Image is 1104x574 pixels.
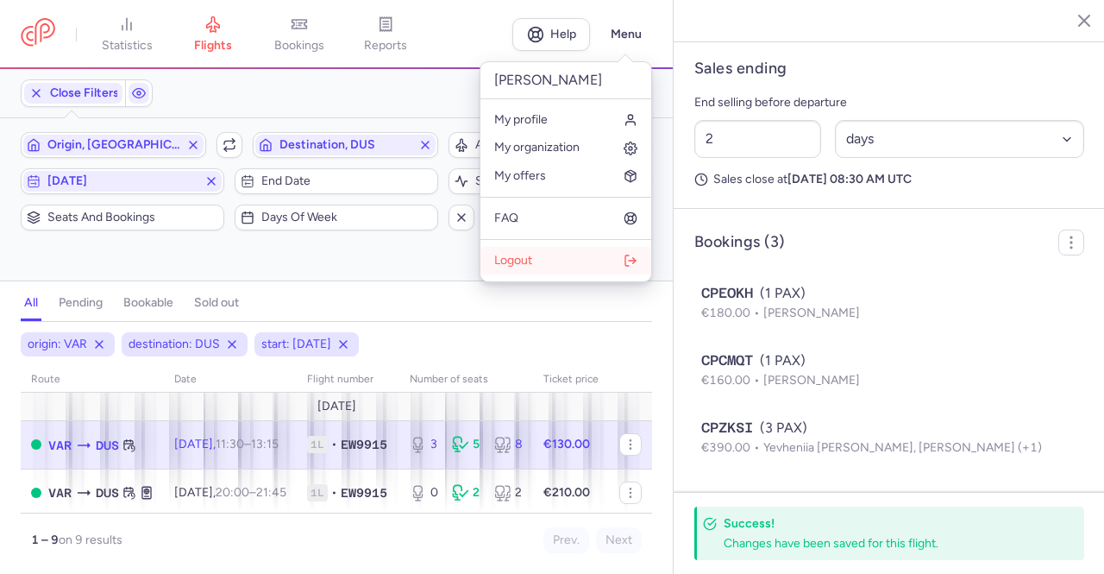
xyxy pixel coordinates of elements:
[480,162,651,190] a: My offers
[763,306,860,320] span: [PERSON_NAME]
[543,437,590,451] strong: €130.00
[494,113,548,127] span: My profile
[341,484,387,501] span: EW9915
[102,38,153,54] span: statistics
[216,485,249,500] time: 20:00
[47,174,198,188] span: [DATE]
[48,436,72,455] span: Varna, Varna, Bulgaria
[47,138,179,152] span: Origin, [GEOGRAPHIC_DATA]
[701,283,1077,304] div: (1 PAX)
[31,439,41,450] span: OPEN
[533,367,609,393] th: Ticket price
[694,120,821,158] input: ##
[21,168,224,194] button: [DATE]
[21,18,55,50] a: CitizenPlane red outlined logo
[253,132,438,158] button: Destination, DUS
[261,336,331,353] span: start: [DATE]
[256,16,342,54] a: bookings
[480,247,651,274] button: Logout
[452,484,480,501] div: 2
[694,59,787,79] h4: Sales ending
[96,483,119,502] span: Düsseldorf International Airport, Düsseldorf, Germany
[701,440,763,455] span: €390.00
[724,535,1046,552] div: Changes have been saved for this flight.
[251,437,279,451] time: 13:15
[342,16,429,54] a: reports
[701,283,753,304] span: CPEOKH
[235,168,438,194] button: End date
[596,527,642,553] button: Next
[452,436,480,453] div: 5
[28,336,87,353] span: origin: VAR
[701,418,1077,457] button: CPZKSI(3 PAX)€390.00Yevheniia [PERSON_NAME], [PERSON_NAME] (+1)
[279,138,411,152] span: Destination, DUS
[480,106,651,134] a: My profile
[480,62,651,99] p: [PERSON_NAME]
[694,232,784,252] h4: Bookings (3)
[331,436,337,453] span: •
[341,436,387,453] span: EW9915
[194,38,232,54] span: flights
[307,484,328,501] span: 1L
[261,174,432,188] span: End date
[701,418,753,438] span: CPZKSI
[701,350,1077,371] div: (1 PAX)
[216,437,279,451] span: –
[410,484,438,501] div: 0
[164,367,297,393] th: date
[47,211,218,224] span: Seats and bookings
[763,440,1042,455] span: Yevheniia [PERSON_NAME], [PERSON_NAME] (+1)
[194,295,239,311] h4: sold out
[701,350,753,371] span: CPCMQT
[787,172,912,186] strong: [DATE] 08:30 AM UTC
[494,436,523,453] div: 8
[480,205,651,232] a: FAQ
[701,306,763,320] span: €180.00
[494,141,580,155] span: My organization
[480,134,651,161] a: My organization
[123,295,173,311] h4: bookable
[31,533,59,547] strong: 1 – 9
[170,16,256,54] a: flights
[31,488,41,498] span: OPEN
[399,367,533,393] th: number of seats
[84,16,170,54] a: statistics
[331,484,337,501] span: •
[96,436,119,455] span: Düsseldorf International Airport, Düsseldorf, Germany
[21,205,224,230] button: Seats and bookings
[701,350,1077,390] button: CPCMQT(1 PAX)€160.00[PERSON_NAME]
[274,38,324,54] span: bookings
[448,168,652,194] button: Status
[235,205,438,230] button: Days of week
[261,211,432,224] span: Days of week
[21,367,164,393] th: route
[494,211,518,225] span: FAQ
[763,373,860,388] span: [PERSON_NAME]
[694,172,1084,187] p: Sales close at
[475,138,646,152] span: Airline & Flight No.
[256,485,286,500] time: 21:45
[59,533,122,547] span: on 9 results
[174,485,286,500] span: [DATE],
[410,436,438,453] div: 3
[701,283,1077,323] button: CPEOKH(1 PAX)€180.00[PERSON_NAME]
[475,174,646,188] span: Status
[512,18,590,51] a: Help
[694,92,1084,113] p: End selling before departure
[297,367,399,393] th: Flight number
[307,436,328,453] span: 1L
[494,484,523,501] div: 2
[701,418,1077,438] div: (3 PAX)
[216,437,244,451] time: 11:30
[22,80,125,106] button: Close Filters
[364,38,407,54] span: reports
[550,28,576,41] span: Help
[494,254,532,268] span: Logout
[174,437,279,451] span: [DATE],
[24,295,38,311] h4: all
[724,515,1046,532] h4: Success!
[600,18,652,51] button: Menu
[216,485,286,500] span: –
[59,295,103,311] h4: pending
[448,132,652,158] button: Airline & Flight No.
